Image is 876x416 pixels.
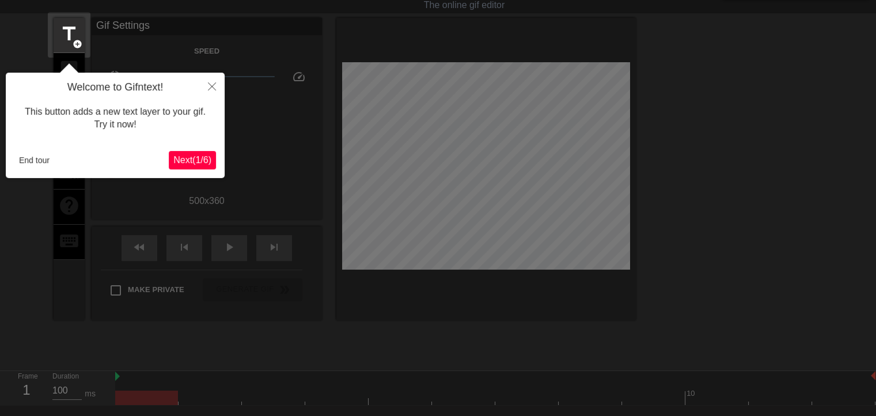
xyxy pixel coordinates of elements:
span: Next ( 1 / 6 ) [173,155,211,165]
h4: Welcome to Gifntext! [14,81,216,94]
button: Close [199,73,225,99]
button: Next [169,151,216,169]
button: End tour [14,152,54,169]
div: This button adds a new text layer to your gif. Try it now! [14,94,216,143]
